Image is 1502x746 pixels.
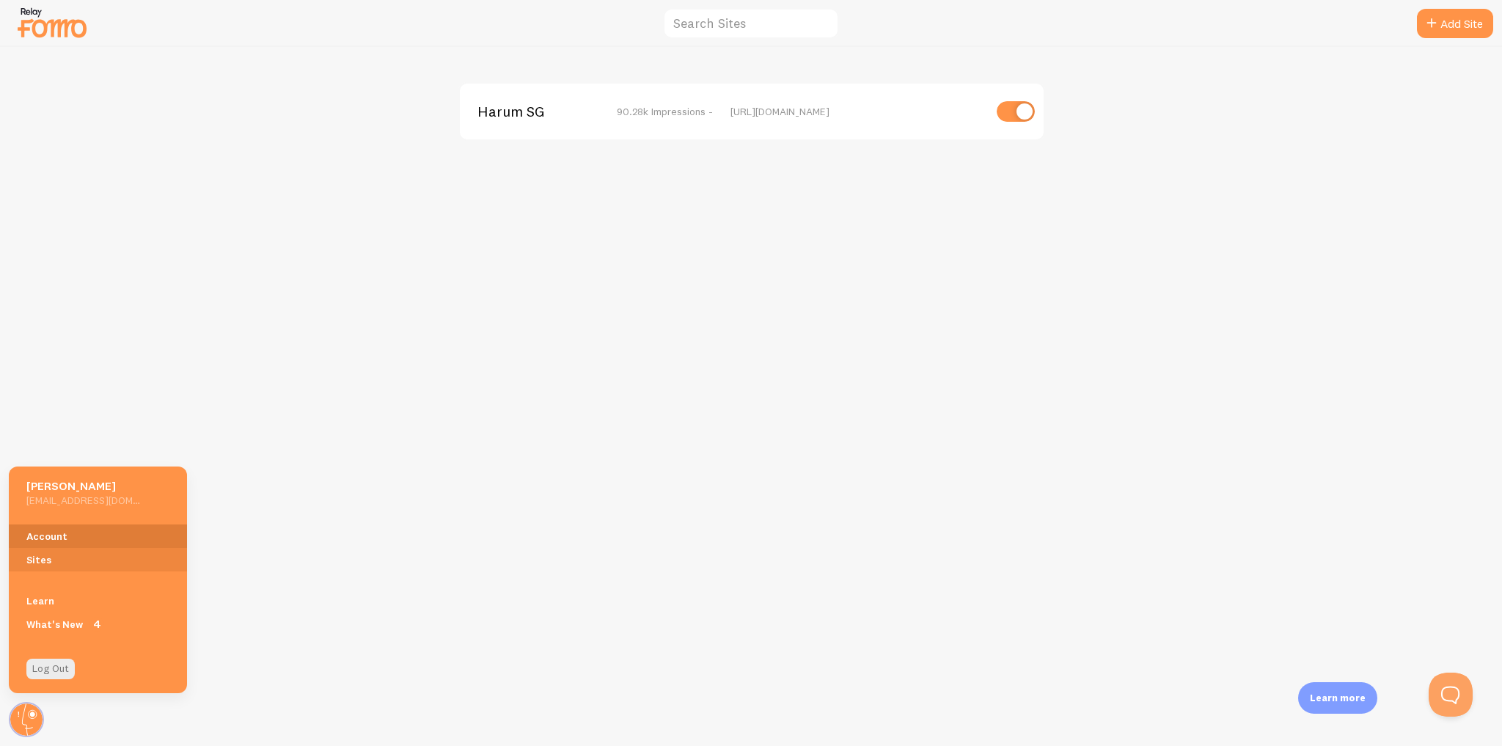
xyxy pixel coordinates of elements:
img: fomo-relay-logo-orange.svg [15,4,89,41]
a: Learn [9,589,187,612]
h5: [PERSON_NAME] [26,478,140,494]
a: Account [9,524,187,548]
h5: [EMAIL_ADDRESS][DOMAIN_NAME] [26,494,140,507]
span: Harum SG [477,105,596,118]
span: 4 [89,617,104,632]
a: What's New [9,612,187,636]
a: Sites [9,548,187,571]
span: 90.28k Impressions - [617,105,713,118]
p: Learn more [1310,691,1366,705]
a: Log Out [26,659,75,679]
div: [URL][DOMAIN_NAME] [730,105,983,118]
div: Learn more [1298,682,1377,714]
iframe: Help Scout Beacon - Open [1429,673,1473,717]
